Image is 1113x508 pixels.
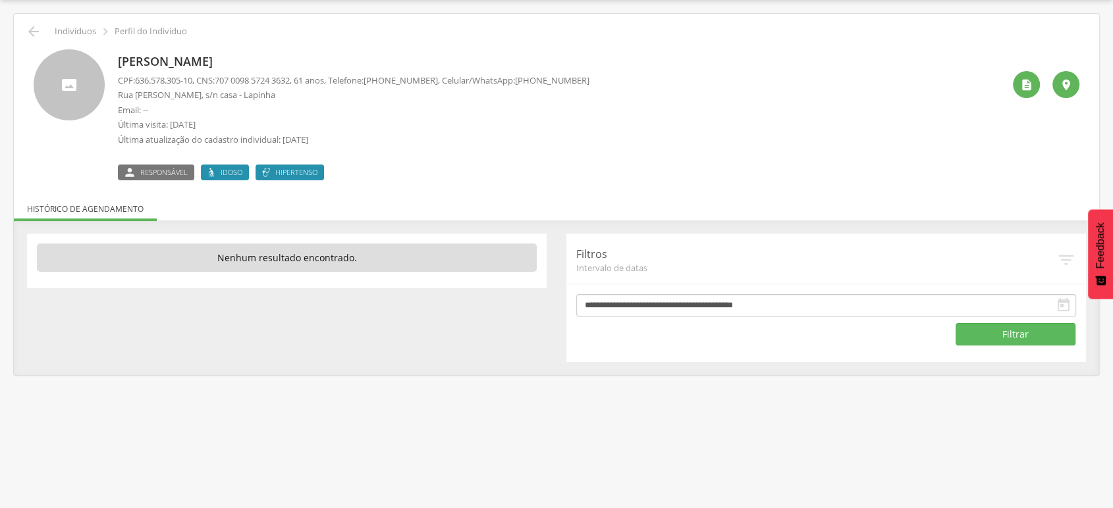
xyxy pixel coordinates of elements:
p: Filtros [576,247,1056,262]
p: Indivíduos [55,26,96,37]
span: [PHONE_NUMBER] [364,74,438,86]
p: CPF: , CNS: , 61 anos, Telefone: , Celular/WhatsApp: [118,74,589,87]
i:  [26,24,41,39]
button: Feedback - Mostrar pesquisa [1088,209,1113,299]
i:  [1056,250,1076,270]
i:  [1060,78,1073,91]
i:  [123,167,136,178]
p: Email: -- [118,104,589,116]
span: Feedback [1095,222,1106,268]
p: Última atualização do cadastro individual: [DATE] [118,134,589,146]
span: 707 0098 5724 3632 [215,74,290,86]
span: Intervalo de datas [576,262,1056,274]
span: Hipertenso [275,167,317,178]
span: [PHONE_NUMBER] [515,74,589,86]
i:  [1056,297,1072,313]
p: Rua [PERSON_NAME], s/n casa - Lapinha [118,89,589,101]
span: 636.578.305-10 [135,74,192,86]
i:  [98,24,113,39]
span: Responsável [140,167,188,178]
p: Última visita: [DATE] [118,118,589,131]
p: [PERSON_NAME] [118,53,589,70]
button: Filtrar [956,323,1075,345]
i:  [1020,78,1033,91]
p: Perfil do Indivíduo [115,26,187,37]
p: Nenhum resultado encontrado. [37,243,537,272]
span: Idoso [221,167,242,178]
